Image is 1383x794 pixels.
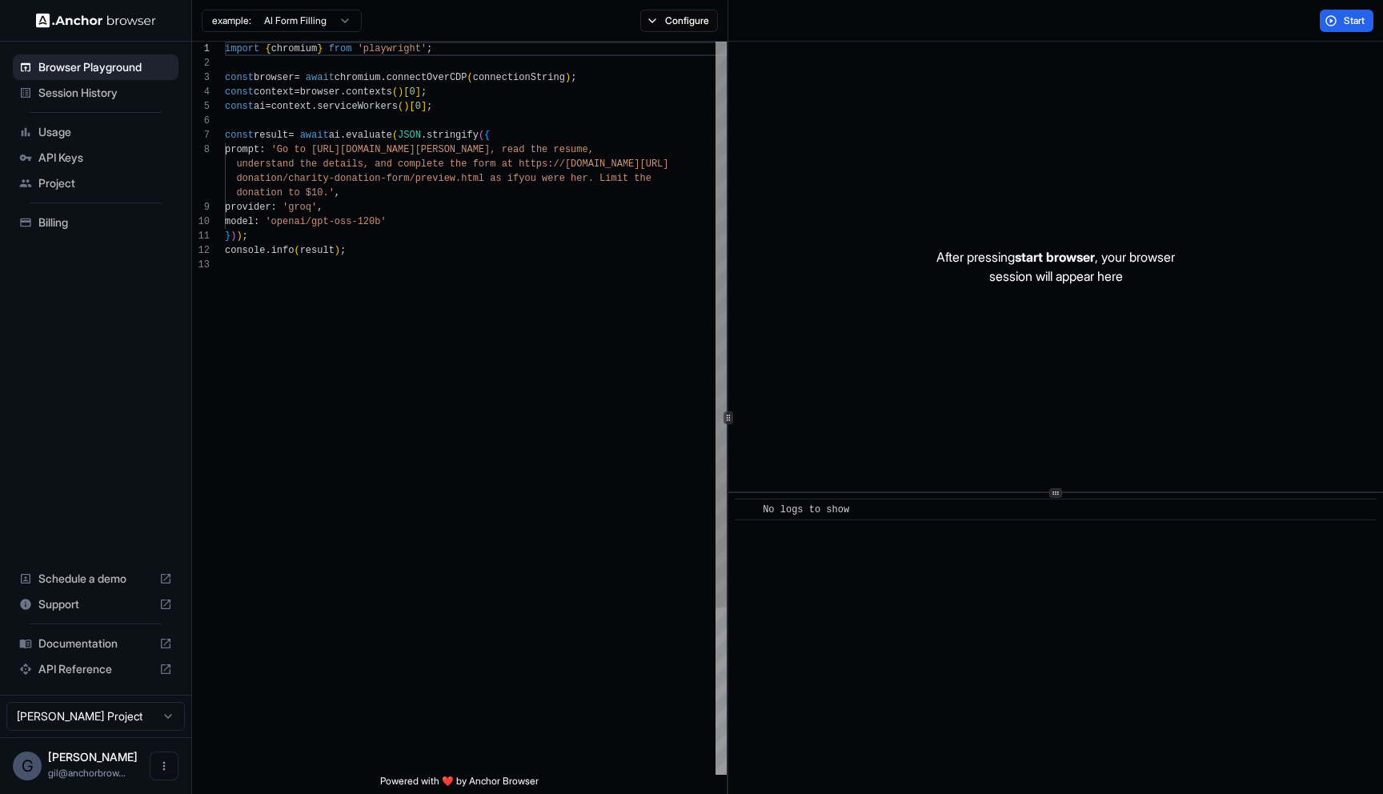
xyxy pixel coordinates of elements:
[403,86,409,98] span: [
[236,173,519,184] span: donation/charity-donation-form/preview.html as if
[317,101,398,112] span: serviceWorkers
[13,119,178,145] div: Usage
[398,101,403,112] span: (
[340,245,346,256] span: ;
[427,43,432,54] span: ;
[294,86,299,98] span: =
[225,72,254,83] span: const
[230,231,236,242] span: )
[36,13,156,28] img: Anchor Logo
[212,14,251,27] span: example:
[265,245,271,256] span: .
[513,144,594,155] span: ad the resume,
[13,145,178,170] div: API Keys
[192,85,210,99] div: 4
[329,130,340,141] span: ai
[335,245,340,256] span: )
[467,72,473,83] span: (
[13,54,178,80] div: Browser Playground
[150,752,178,780] button: Open menu
[265,216,386,227] span: 'openai/gpt-oss-120b'
[421,130,427,141] span: .
[254,101,265,112] span: ai
[1320,10,1373,32] button: Start
[271,245,295,256] span: info
[254,86,294,98] span: context
[763,504,849,515] span: No logs to show
[225,43,259,54] span: import
[13,752,42,780] div: G
[392,130,398,141] span: (
[265,101,271,112] span: =
[271,101,311,112] span: context
[254,216,259,227] span: :
[225,202,271,213] span: provider
[38,215,172,231] span: Billing
[329,43,352,54] span: from
[192,114,210,128] div: 6
[346,130,392,141] span: evaluate
[259,144,265,155] span: :
[335,187,340,198] span: ,
[403,101,409,112] span: )
[571,72,576,83] span: ;
[317,202,323,213] span: ,
[271,202,277,213] span: :
[421,101,427,112] span: ]
[294,72,299,83] span: =
[427,101,432,112] span: ;
[192,56,210,70] div: 2
[392,86,398,98] span: (
[484,130,490,141] span: {
[192,128,210,142] div: 7
[225,231,230,242] span: }
[427,130,479,141] span: stringify
[225,245,265,256] span: console
[225,130,254,141] span: const
[317,43,323,54] span: }
[519,173,651,184] span: you were her. Limit the
[288,130,294,141] span: =
[409,101,415,112] span: [
[473,72,565,83] span: connectionString
[192,200,210,215] div: 9
[265,43,271,54] span: {
[271,43,318,54] span: chromium
[243,231,248,242] span: ;
[254,130,288,141] span: result
[346,86,392,98] span: contexts
[380,775,539,794] span: Powered with ❤️ by Anchor Browser
[380,72,386,83] span: .
[300,86,340,98] span: browser
[48,767,126,779] span: gil@anchorbrowser.io
[311,101,317,112] span: .
[13,210,178,235] div: Billing
[38,150,172,166] span: API Keys
[236,231,242,242] span: )
[192,258,210,272] div: 13
[398,86,403,98] span: )
[225,101,254,112] span: const
[340,86,346,98] span: .
[936,247,1175,286] p: After pressing , your browser session will appear here
[225,144,259,155] span: prompt
[225,216,254,227] span: model
[13,80,178,106] div: Session History
[415,86,421,98] span: ]
[225,86,254,98] span: const
[283,202,317,213] span: 'groq'
[743,502,751,518] span: ​
[38,175,172,191] span: Project
[48,750,138,764] span: Gil Dankner
[13,656,178,682] div: API Reference
[1344,14,1366,27] span: Start
[306,72,335,83] span: await
[1015,249,1095,265] span: start browser
[192,99,210,114] div: 5
[38,85,172,101] span: Session History
[13,566,178,591] div: Schedule a demo
[192,215,210,229] div: 10
[300,245,335,256] span: result
[13,591,178,617] div: Support
[398,130,421,141] span: JSON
